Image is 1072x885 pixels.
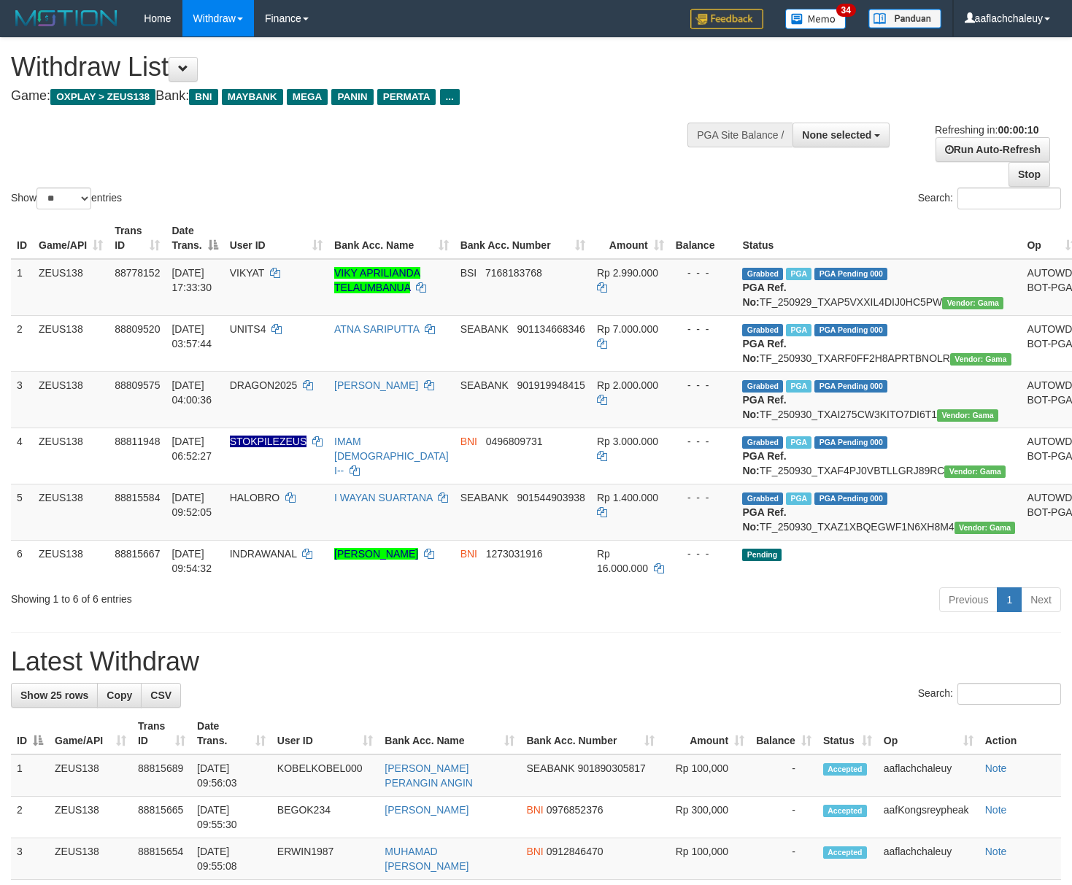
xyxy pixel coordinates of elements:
[11,797,49,838] td: 2
[191,754,271,797] td: [DATE] 09:56:03
[334,323,419,335] a: ATNA SARIPUTTA
[36,188,91,209] select: Showentries
[878,797,979,838] td: aafKongsreypheak
[985,846,1007,857] a: Note
[11,315,33,371] td: 2
[115,548,160,560] span: 88815667
[823,763,867,776] span: Accepted
[271,838,379,880] td: ERWIN1987
[460,436,477,447] span: BNI
[660,797,750,838] td: Rp 300,000
[20,689,88,701] span: Show 25 rows
[935,124,1038,136] span: Refreshing in:
[379,713,520,754] th: Bank Acc. Name: activate to sort column ascending
[660,754,750,797] td: Rp 100,000
[334,436,449,476] a: IMAM [DEMOGRAPHIC_DATA] I--
[786,380,811,393] span: Marked by aafkaynarin
[690,9,763,29] img: Feedback.jpg
[334,548,418,560] a: [PERSON_NAME]
[742,324,783,336] span: Grabbed
[742,506,786,533] b: PGA Ref. No:
[171,267,212,293] span: [DATE] 17:33:30
[998,124,1038,136] strong: 00:00:10
[385,846,468,872] a: MUHAMAD [PERSON_NAME]
[736,259,1021,316] td: TF_250929_TXAP5VXXIL4DIJ0HC5PW
[670,217,737,259] th: Balance
[942,297,1003,309] span: Vendor URL: https://trx31.1velocity.biz
[985,804,1007,816] a: Note
[997,587,1022,612] a: 1
[455,217,591,259] th: Bank Acc. Number: activate to sort column ascending
[230,548,297,560] span: INDRAWANAL
[271,797,379,838] td: BEGOK234
[11,371,33,428] td: 3
[171,436,212,462] span: [DATE] 06:52:27
[985,762,1007,774] a: Note
[814,324,887,336] span: PGA Pending
[736,217,1021,259] th: Status
[878,713,979,754] th: Op: activate to sort column ascending
[33,540,109,581] td: ZEUS138
[11,188,122,209] label: Show entries
[132,838,191,880] td: 88815654
[49,797,132,838] td: ZEUS138
[49,713,132,754] th: Game/API: activate to sort column ascending
[597,323,658,335] span: Rp 7.000.000
[736,371,1021,428] td: TF_250930_TXAI275CW3KITO7DI6T1
[115,379,160,391] span: 88809575
[750,754,817,797] td: -
[486,548,543,560] span: Copy 1273031916 to clipboard
[460,267,477,279] span: BSI
[49,754,132,797] td: ZEUS138
[11,7,122,29] img: MOTION_logo.png
[460,379,509,391] span: SEABANK
[979,713,1061,754] th: Action
[224,217,328,259] th: User ID: activate to sort column ascending
[230,379,298,391] span: DRAGON2025
[230,323,266,335] span: UNITS4
[520,713,660,754] th: Bank Acc. Number: activate to sort column ascending
[823,805,867,817] span: Accepted
[11,586,436,606] div: Showing 1 to 6 of 6 entries
[191,713,271,754] th: Date Trans.: activate to sort column ascending
[597,267,658,279] span: Rp 2.990.000
[957,188,1061,209] input: Search:
[331,89,373,105] span: PANIN
[33,315,109,371] td: ZEUS138
[660,838,750,880] td: Rp 100,000
[287,89,328,105] span: MEGA
[814,268,887,280] span: PGA Pending
[171,492,212,518] span: [DATE] 09:52:05
[11,754,49,797] td: 1
[793,123,890,147] button: None selected
[526,762,574,774] span: SEABANK
[597,379,658,391] span: Rp 2.000.000
[115,323,160,335] span: 88809520
[50,89,155,105] span: OXPLAY > ZEUS138
[918,188,1061,209] label: Search:
[334,267,420,293] a: VIKY APRILIANDA TELAUMBANUA
[115,267,160,279] span: 88778152
[460,492,509,503] span: SEABANK
[950,353,1011,366] span: Vendor URL: https://trx31.1velocity.biz
[742,549,782,561] span: Pending
[597,492,658,503] span: Rp 1.400.000
[786,436,811,449] span: Marked by aafsreyleap
[742,338,786,364] b: PGA Ref. No:
[33,259,109,316] td: ZEUS138
[11,484,33,540] td: 5
[11,53,700,82] h1: Withdraw List
[11,259,33,316] td: 1
[676,546,731,561] div: - - -
[189,89,217,105] span: BNI
[814,380,887,393] span: PGA Pending
[271,754,379,797] td: KOBELKOBEL000
[802,129,871,141] span: None selected
[687,123,793,147] div: PGA Site Balance /
[878,838,979,880] td: aaflachchaleuy
[817,713,878,754] th: Status: activate to sort column ascending
[166,217,223,259] th: Date Trans.: activate to sort column descending
[742,282,786,308] b: PGA Ref. No:
[485,267,542,279] span: Copy 7168183768 to clipboard
[49,838,132,880] td: ZEUS138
